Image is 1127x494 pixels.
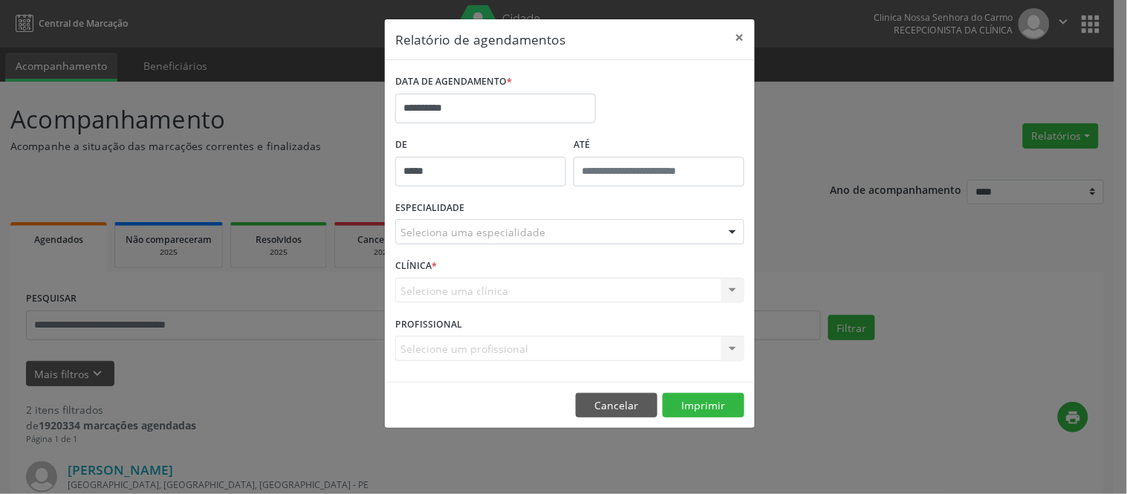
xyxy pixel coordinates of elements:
[395,30,565,49] h5: Relatório de agendamentos
[725,19,755,56] button: Close
[395,134,566,157] label: De
[395,197,464,220] label: ESPECIALIDADE
[395,71,512,94] label: DATA DE AGENDAMENTO
[395,313,462,336] label: PROFISSIONAL
[663,393,744,418] button: Imprimir
[576,393,657,418] button: Cancelar
[395,255,437,278] label: CLÍNICA
[574,134,744,157] label: ATÉ
[400,224,545,240] span: Seleciona uma especialidade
